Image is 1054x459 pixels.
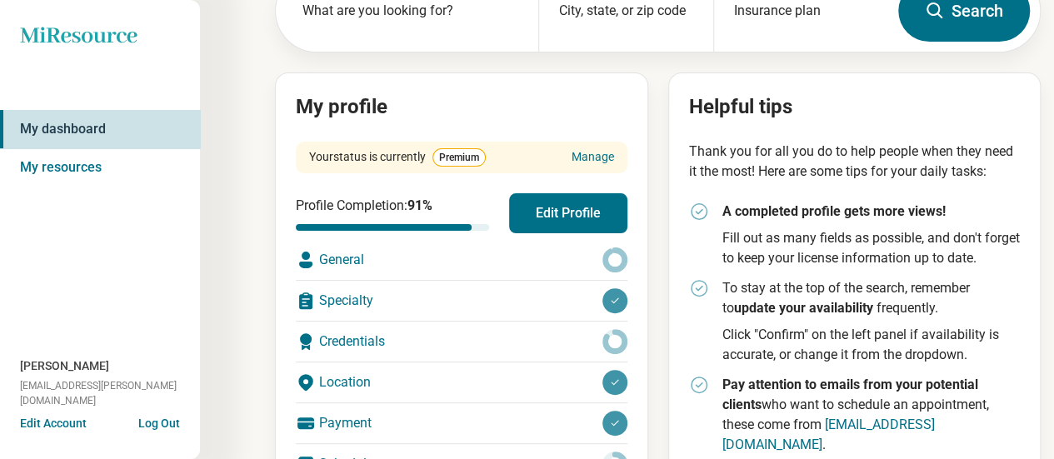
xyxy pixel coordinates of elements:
p: Thank you for all you do to help people when they need it the most! Here are some tips for your d... [689,142,1021,182]
span: Premium [432,148,486,167]
strong: A completed profile gets more views! [722,203,946,219]
div: Profile Completion: [296,196,489,231]
div: Credentials [296,322,627,362]
h2: Helpful tips [689,93,1021,122]
button: Edit Profile [509,193,627,233]
button: Log Out [138,415,180,428]
div: General [296,240,627,280]
p: To stay at the top of the search, remember to frequently. [722,278,1021,318]
span: [EMAIL_ADDRESS][PERSON_NAME][DOMAIN_NAME] [20,378,200,408]
span: [PERSON_NAME] [20,357,109,375]
p: Fill out as many fields as possible, and don't forget to keep your license information up to date. [722,228,1021,268]
button: Edit Account [20,415,87,432]
h2: My profile [296,93,627,122]
div: Payment [296,403,627,443]
div: Specialty [296,281,627,321]
label: What are you looking for? [302,1,518,21]
a: Manage [572,148,614,166]
span: 91 % [407,197,432,213]
div: Location [296,362,627,402]
div: Your status is currently [309,148,486,167]
strong: update your availability [734,300,873,316]
p: who want to schedule an appointment, these come from . [722,375,1021,455]
strong: Pay attention to emails from your potential clients [722,377,978,412]
p: Click "Confirm" on the left panel if availability is accurate, or change it from the dropdown. [722,325,1021,365]
a: [EMAIL_ADDRESS][DOMAIN_NAME] [722,417,935,452]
